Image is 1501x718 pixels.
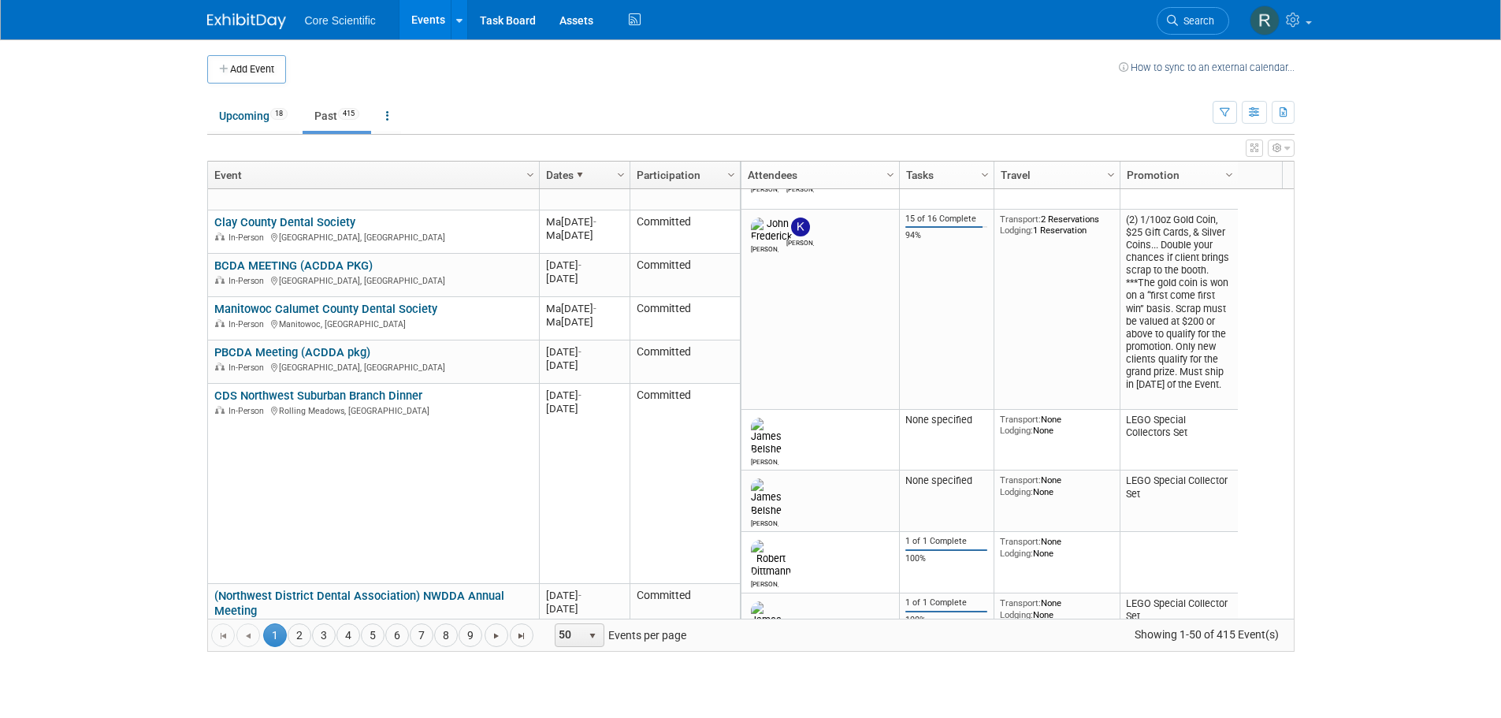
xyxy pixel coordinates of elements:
[263,623,287,647] span: 1
[1102,162,1120,185] a: Column Settings
[1000,214,1041,225] span: Transport:
[1000,474,1113,497] div: None None
[1120,210,1238,410] td: (2) 1/10oz Gold Coin, $25 Gift Cards, & Silver Coins... Double your chances if client brings scra...
[578,259,581,271] span: -
[555,624,582,646] span: 50
[1000,548,1033,559] span: Lodging:
[882,162,899,185] a: Column Settings
[546,229,622,242] div: Ma[DATE]
[630,254,740,297] td: Committed
[1000,414,1041,425] span: Transport:
[751,517,778,527] div: James Belshe
[242,630,255,642] span: Go to the previous page
[214,404,532,417] div: Rolling Meadows, [GEOGRAPHIC_DATA]
[725,169,737,181] span: Column Settings
[546,162,619,188] a: Dates
[214,273,532,287] div: [GEOGRAPHIC_DATA], [GEOGRAPHIC_DATA]
[630,297,740,340] td: Committed
[1000,425,1033,436] span: Lodging:
[228,276,269,286] span: In-Person
[905,474,987,487] div: None specified
[215,406,225,414] img: In-Person Event
[976,162,994,185] a: Column Settings
[524,169,537,181] span: Column Settings
[534,623,702,647] span: Events per page
[748,162,889,188] a: Attendees
[751,243,778,253] div: John Frederick
[228,319,269,329] span: In-Person
[546,315,622,329] div: Ma[DATE]
[1001,162,1109,188] a: Travel
[215,363,225,370] img: In-Person Event
[214,230,532,244] div: [GEOGRAPHIC_DATA], [GEOGRAPHIC_DATA]
[1120,593,1238,655] td: LEGO Special Collector Set
[459,623,482,647] a: 9
[906,162,983,188] a: Tasks
[1000,536,1113,559] div: None None
[751,456,778,466] div: James Belshe
[510,623,533,647] a: Go to the last page
[546,602,622,616] div: [DATE]
[979,169,991,181] span: Column Settings
[1178,15,1214,27] span: Search
[905,615,987,626] div: 100%
[546,402,622,415] div: [DATE]
[905,230,987,241] div: 94%
[228,233,269,243] span: In-Person
[1223,169,1235,181] span: Column Settings
[288,623,311,647] a: 2
[637,162,730,188] a: Participation
[215,276,225,284] img: In-Person Event
[1127,162,1228,188] a: Promotion
[905,414,987,426] div: None specified
[1220,162,1238,185] a: Column Settings
[1000,414,1113,437] div: None None
[612,162,630,185] a: Column Settings
[751,218,792,243] img: John Frederick
[546,215,622,229] div: Ma[DATE]
[1120,623,1293,645] span: Showing 1-50 of 415 Event(s)
[751,418,782,456] img: James Belshe
[305,14,376,27] span: Core Scientific
[522,162,539,185] a: Column Settings
[336,623,360,647] a: 4
[578,590,581,601] span: -
[586,630,599,642] span: select
[214,389,422,403] a: CDS Northwest Suburban Branch Dinner
[578,389,581,401] span: -
[905,214,987,225] div: 15 of 16 Complete
[515,630,528,642] span: Go to the last page
[578,346,581,358] span: -
[207,101,299,131] a: Upcoming18
[1000,474,1041,485] span: Transport:
[546,345,622,359] div: [DATE]
[214,259,373,273] a: BCDA MEETING (ACDDA PKG)
[546,259,622,272] div: [DATE]
[751,478,782,516] img: James Belshe
[786,236,814,247] div: Kim Kahlmorgan
[905,536,987,547] div: 1 of 1 Complete
[236,623,260,647] a: Go to the previous page
[723,162,740,185] a: Column Settings
[228,406,269,416] span: In-Person
[312,623,336,647] a: 3
[884,169,897,181] span: Column Settings
[546,302,622,315] div: Ma[DATE]
[546,272,622,285] div: [DATE]
[1000,597,1041,608] span: Transport:
[270,108,288,120] span: 18
[546,589,622,602] div: [DATE]
[361,623,385,647] a: 5
[1000,609,1033,620] span: Lodging:
[214,215,355,229] a: Clay County Dental Society
[905,553,987,564] div: 100%
[385,623,409,647] a: 6
[217,630,229,642] span: Go to the first page
[615,169,627,181] span: Column Settings
[214,302,437,316] a: Manitowoc Calumet County Dental Society
[207,13,286,29] img: ExhibitDay
[214,317,532,330] div: Manitowoc, [GEOGRAPHIC_DATA]
[1250,6,1280,35] img: Rachel Wolff
[546,389,622,402] div: [DATE]
[214,360,532,374] div: [GEOGRAPHIC_DATA], [GEOGRAPHIC_DATA]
